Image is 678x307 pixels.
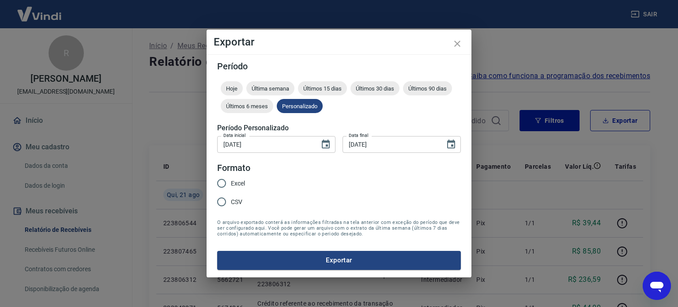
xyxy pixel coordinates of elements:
span: CSV [231,197,242,207]
label: Data inicial [223,132,246,139]
div: Últimos 15 dias [298,81,347,95]
input: DD/MM/YYYY [217,136,313,152]
span: Excel [231,179,245,188]
h5: Período Personalizado [217,124,461,133]
div: Última semana [246,81,294,95]
div: Personalizado [277,99,323,113]
div: Últimos 6 meses [221,99,273,113]
span: Últimos 6 meses [221,103,273,110]
h4: Exportar [214,37,464,47]
span: Hoje [221,85,243,92]
span: Últimos 90 dias [403,85,452,92]
button: Exportar [217,251,461,269]
span: Últimos 30 dias [350,85,399,92]
button: close [447,33,468,54]
button: Choose date, selected date is 21 de ago de 2025 [442,136,460,153]
div: Hoje [221,81,243,95]
span: Últimos 15 dias [298,85,347,92]
button: Choose date, selected date is 20 de ago de 2025 [317,136,335,153]
h5: Período [217,62,461,71]
label: Data final [349,132,369,139]
input: DD/MM/YYYY [343,136,439,152]
span: O arquivo exportado conterá as informações filtradas na tela anterior com exceção do período que ... [217,220,461,237]
div: Últimos 30 dias [350,81,399,95]
iframe: Botão para abrir a janela de mensagens [643,272,671,300]
div: Últimos 90 dias [403,81,452,95]
span: Última semana [246,85,294,92]
legend: Formato [217,162,250,174]
span: Personalizado [277,103,323,110]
